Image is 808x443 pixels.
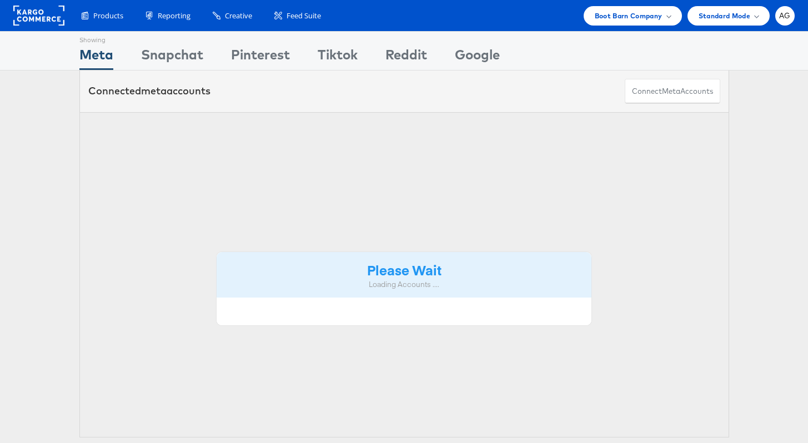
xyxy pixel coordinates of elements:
span: meta [141,84,167,97]
div: Reddit [385,45,427,70]
span: AG [779,12,791,19]
div: Tiktok [318,45,358,70]
div: Google [455,45,500,70]
span: Standard Mode [699,10,750,22]
span: meta [662,86,680,97]
span: Feed Suite [287,11,321,21]
button: ConnectmetaAccounts [625,79,720,104]
span: Creative [225,11,252,21]
span: Reporting [158,11,190,21]
div: Connected accounts [88,84,210,98]
div: Snapchat [141,45,203,70]
span: Boot Barn Company [595,10,663,22]
div: Showing [79,32,113,45]
div: Meta [79,45,113,70]
div: Loading Accounts .... [225,279,584,290]
div: Pinterest [231,45,290,70]
strong: Please Wait [367,260,441,279]
span: Products [93,11,123,21]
